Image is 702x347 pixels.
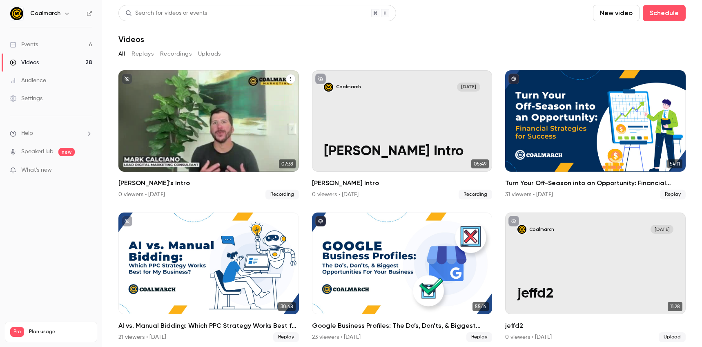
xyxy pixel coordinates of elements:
h1: Videos [118,34,144,44]
h2: Turn Your Off-Season into an Opportunity: Financial Strategies for Success [505,178,686,188]
li: Turn Your Off-Season into an Opportunity: Financial Strategies for Success [505,70,686,199]
a: 07:38[PERSON_NAME]'s Intro0 viewers • [DATE]Recording [118,70,299,199]
button: unpublished [315,74,326,84]
span: 11:28 [668,302,682,311]
div: 31 viewers • [DATE] [505,190,553,199]
img: jeffd2 [517,225,526,234]
span: Plan usage [29,329,92,335]
li: help-dropdown-opener [10,129,92,138]
span: Recording [265,190,299,199]
span: [DATE] [457,83,480,92]
h2: jeffd2 [505,321,686,331]
p: [PERSON_NAME] Intro [324,143,480,160]
h2: AI vs. Manual Bidding: Which PPC Strategy Works Best for My Business? [118,321,299,331]
button: unpublished [122,216,132,226]
div: 21 viewers • [DATE] [118,333,166,341]
li: jeffd2 [505,213,686,342]
button: Uploads [198,47,221,60]
button: unpublished [508,216,519,226]
a: SpeakerHub [21,148,53,156]
h2: Google Business Profiles: The Do’s, Don’ts, & Biggest Opportunities For Your Business [312,321,493,331]
button: Replays [131,47,154,60]
button: Recordings [160,47,192,60]
div: Search for videos or events [125,9,207,18]
div: 0 viewers • [DATE] [312,190,359,199]
a: jeffd2Coalmarch[DATE]jeffd211:28jeffd20 viewers • [DATE]Upload [505,213,686,342]
span: Replay [660,190,686,199]
li: Mark's Intro [118,70,299,199]
span: 55:14 [472,302,489,311]
p: jeffd2 [517,286,673,302]
span: Help [21,129,33,138]
h2: [PERSON_NAME] Intro [312,178,493,188]
span: 07:38 [279,159,296,168]
button: unpublished [122,74,132,84]
a: Alex IntroCoalmarch[DATE][PERSON_NAME] Intro05:49[PERSON_NAME] Intro0 viewers • [DATE]Recording [312,70,493,199]
p: Coalmarch [336,84,361,90]
img: Coalmarch [10,7,23,20]
a: 30:48AI vs. Manual Bidding: Which PPC Strategy Works Best for My Business?21 viewers • [DATE]Replay [118,213,299,342]
button: New video [593,5,640,21]
span: Pro [10,327,24,337]
li: AI vs. Manual Bidding: Which PPC Strategy Works Best for My Business? [118,213,299,342]
span: Recording [459,190,492,199]
div: 23 viewers • [DATE] [312,333,361,341]
button: Schedule [643,5,686,21]
span: [DATE] [651,225,673,234]
button: published [508,74,519,84]
span: Upload [659,332,686,342]
li: Google Business Profiles: The Do’s, Don’ts, & Biggest Opportunities For Your Business [312,213,493,342]
p: Coalmarch [529,226,554,233]
button: published [315,216,326,226]
div: Settings [10,94,42,103]
span: 05:49 [471,159,489,168]
span: new [58,148,75,156]
h2: [PERSON_NAME]'s Intro [118,178,299,188]
div: Audience [10,76,46,85]
section: Videos [118,5,686,342]
h6: Coalmarch [30,9,60,18]
span: Replay [273,332,299,342]
div: 0 viewers • [DATE] [118,190,165,199]
a: 54:11Turn Your Off-Season into an Opportunity: Financial Strategies for Success31 viewers • [DATE... [505,70,686,199]
img: Alex Intro [324,83,333,92]
li: Alex Intro [312,70,493,199]
a: 55:14Google Business Profiles: The Do’s, Don’ts, & Biggest Opportunities For Your Business23 view... [312,213,493,342]
div: 0 viewers • [DATE] [505,333,552,341]
span: Replay [466,332,492,342]
span: What's new [21,166,52,175]
span: 54:11 [667,159,682,168]
div: Events [10,40,38,49]
span: 30:48 [278,302,296,311]
button: All [118,47,125,60]
div: Videos [10,58,39,67]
